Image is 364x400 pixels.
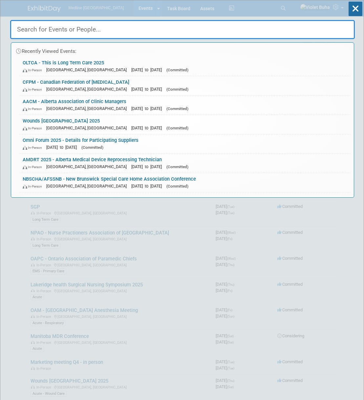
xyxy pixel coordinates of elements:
[46,145,80,150] span: [DATE] to [DATE]
[19,96,351,115] a: AACM - Alberta Association of Clinic Managers In-Person [GEOGRAPHIC_DATA], [GEOGRAPHIC_DATA] [DAT...
[46,125,130,130] span: [GEOGRAPHIC_DATA], [GEOGRAPHIC_DATA]
[46,67,130,72] span: [GEOGRAPHIC_DATA], [GEOGRAPHIC_DATA]
[46,184,130,189] span: [GEOGRAPHIC_DATA], [GEOGRAPHIC_DATA]
[131,125,165,130] span: [DATE] to [DATE]
[131,67,165,72] span: [DATE] to [DATE]
[46,87,130,92] span: [GEOGRAPHIC_DATA], [GEOGRAPHIC_DATA]
[166,165,188,169] span: (Committed)
[10,20,355,39] input: Search for Events or People...
[131,87,165,92] span: [DATE] to [DATE]
[23,165,45,169] span: In-Person
[131,164,165,169] span: [DATE] to [DATE]
[131,106,165,111] span: [DATE] to [DATE]
[19,134,351,153] a: Omni Forum 2025 - Details for Participating Suppliers In-Person [DATE] to [DATE] (Committed)
[19,115,351,134] a: Wounds [GEOGRAPHIC_DATA] 2025 In-Person [GEOGRAPHIC_DATA], [GEOGRAPHIC_DATA] [DATE] to [DATE] (Co...
[166,184,188,189] span: (Committed)
[46,106,130,111] span: [GEOGRAPHIC_DATA], [GEOGRAPHIC_DATA]
[19,76,351,95] a: CFPM - Canadian Federation of [MEDICAL_DATA] In-Person [GEOGRAPHIC_DATA], [GEOGRAPHIC_DATA] [DATE...
[19,57,351,76] a: OLTCA - This is Long Term Care 2025 In-Person [GEOGRAPHIC_DATA], [GEOGRAPHIC_DATA] [DATE] to [DAT...
[23,87,45,92] span: In-Person
[46,164,130,169] span: [GEOGRAPHIC_DATA], [GEOGRAPHIC_DATA]
[166,106,188,111] span: (Committed)
[166,126,188,130] span: (Committed)
[19,173,351,192] a: NBSCHA/AFSSNB - New Brunswick Special Care Home Association Conference In-Person [GEOGRAPHIC_DATA...
[131,184,165,189] span: [DATE] to [DATE]
[166,68,188,72] span: (Committed)
[23,126,45,130] span: In-Person
[14,43,351,57] div: Recently Viewed Events:
[166,87,188,92] span: (Committed)
[23,107,45,111] span: In-Person
[23,145,45,150] span: In-Person
[81,145,103,150] span: (Committed)
[23,184,45,189] span: In-Person
[19,154,351,173] a: AMDRT 2025 - Alberta Medical Device Reprocessing Technician In-Person [GEOGRAPHIC_DATA], [GEOGRAP...
[23,68,45,72] span: In-Person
